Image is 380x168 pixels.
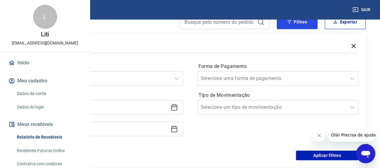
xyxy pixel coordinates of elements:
[351,4,373,15] button: Sair
[14,101,83,113] a: Dados de login
[4,4,50,9] span: Olá! Precisa de ajuda?
[325,15,366,29] button: Exportar
[296,151,358,160] button: Aplicar filtros
[14,131,83,143] a: Relatório de Recebíveis
[277,15,318,29] button: Filtros
[7,56,83,69] a: Início
[41,31,49,38] p: Liti
[27,124,168,133] input: Data final
[7,74,83,87] button: Meu cadastro
[313,130,325,142] iframe: Close message
[12,40,78,46] p: [EMAIL_ADDRESS][DOMAIN_NAME]
[27,103,168,112] input: Data inicial
[33,5,57,29] div: L
[199,92,357,99] label: Tipo de Movimentação
[356,144,375,163] iframe: Button to launch messaging window
[23,63,182,70] label: Período
[14,87,83,100] a: Dados da conta
[7,118,83,131] button: Meus recebíveis
[14,145,83,157] a: Recebíveis Futuros Online
[199,63,357,70] label: Forma de Pagamento
[22,90,183,98] p: Período personalizado
[184,17,255,26] input: Busque pelo número do pedido
[327,128,375,142] iframe: Message from company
